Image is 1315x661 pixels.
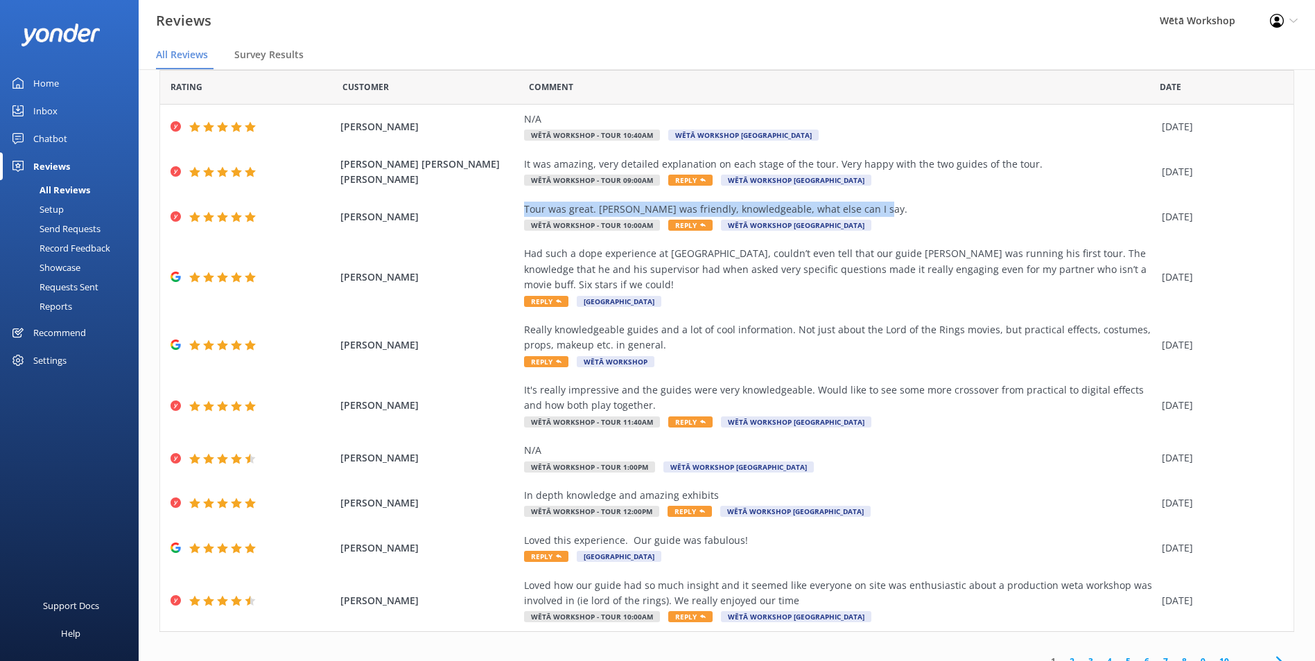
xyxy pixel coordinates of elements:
[524,175,660,186] span: Wētā Workshop - Tour 09:00am
[340,450,517,466] span: [PERSON_NAME]
[1162,593,1276,608] div: [DATE]
[524,356,568,367] span: Reply
[8,200,139,219] a: Setup
[1160,80,1181,94] span: Date
[720,506,871,517] span: Wētā Workshop [GEOGRAPHIC_DATA]
[1162,270,1276,285] div: [DATE]
[33,319,86,346] div: Recommend
[8,277,139,297] a: Requests Sent
[33,152,70,180] div: Reviews
[8,219,101,238] div: Send Requests
[340,540,517,556] span: [PERSON_NAME]
[21,24,101,46] img: yonder-white-logo.png
[8,219,139,238] a: Send Requests
[8,297,139,316] a: Reports
[33,69,59,97] div: Home
[8,200,64,219] div: Setup
[33,125,67,152] div: Chatbot
[8,277,98,297] div: Requests Sent
[668,506,712,517] span: Reply
[577,296,661,307] span: [GEOGRAPHIC_DATA]
[524,551,568,562] span: Reply
[529,80,573,94] span: Question
[721,416,871,428] span: Wētā Workshop [GEOGRAPHIC_DATA]
[1162,540,1276,556] div: [DATE]
[33,97,58,125] div: Inbox
[668,175,713,186] span: Reply
[8,238,110,258] div: Record Feedback
[156,10,211,32] h3: Reviews
[577,356,654,367] span: Wētā Workshop
[577,551,661,562] span: [GEOGRAPHIC_DATA]
[61,619,80,647] div: Help
[524,533,1155,548] div: Loved this experience. Our guide was fabulous!
[721,611,871,622] span: Wētā Workshop [GEOGRAPHIC_DATA]
[43,592,99,619] div: Support Docs
[33,346,67,374] div: Settings
[340,157,517,188] span: [PERSON_NAME] [PERSON_NAME] [PERSON_NAME]
[524,382,1155,414] div: It's really impressive and the guides were very knowledgeable. Would like to see some more crosso...
[524,578,1155,609] div: Loved how our guide had so much insight and it seemed like everyone on site was enthusiastic abou...
[342,80,389,94] span: Date
[524,202,1155,217] div: Tour was great. [PERSON_NAME] was friendly, knowledgeable, what else can I say.
[524,506,659,517] span: Wētā Workshop - Tour 12:00pm
[234,48,304,62] span: Survey Results
[668,130,819,141] span: Wētā Workshop [GEOGRAPHIC_DATA]
[524,611,660,622] span: Wētā Workshop - Tour 10:00am
[1162,119,1276,134] div: [DATE]
[524,322,1155,353] div: Really knowledgeable guides and a lot of cool information. Not just about the Lord of the Rings m...
[8,180,90,200] div: All Reviews
[524,461,655,473] span: Wētā Workshop - Tour 1:00pm
[668,416,713,428] span: Reply
[340,209,517,224] span: [PERSON_NAME]
[171,80,202,94] span: Date
[721,220,871,231] span: Wētā Workshop [GEOGRAPHIC_DATA]
[524,246,1155,292] div: Had such a dope experience at [GEOGRAPHIC_DATA], couldn’t even tell that our guide [PERSON_NAME] ...
[721,175,871,186] span: Wētā Workshop [GEOGRAPHIC_DATA]
[1162,495,1276,511] div: [DATE]
[524,443,1155,458] div: N/A
[668,611,713,622] span: Reply
[340,398,517,413] span: [PERSON_NAME]
[524,130,660,141] span: Wētā Workshop - Tour 10:40am
[340,495,517,511] span: [PERSON_NAME]
[1162,337,1276,353] div: [DATE]
[524,296,568,307] span: Reply
[524,488,1155,503] div: In depth knowledge and amazing exhibits
[156,48,208,62] span: All Reviews
[8,238,139,258] a: Record Feedback
[1162,398,1276,413] div: [DATE]
[340,119,517,134] span: [PERSON_NAME]
[8,297,72,316] div: Reports
[340,337,517,353] span: [PERSON_NAME]
[1162,209,1276,224] div: [DATE]
[8,258,80,277] div: Showcase
[8,180,139,200] a: All Reviews
[1162,164,1276,179] div: [DATE]
[524,157,1155,172] div: It was amazing, very detailed explanation on each stage of the tour. Very happy with the two guid...
[1162,450,1276,466] div: [DATE]
[8,258,139,277] a: Showcase
[524,416,660,428] span: Wētā Workshop - Tour 11:40am
[524,220,660,231] span: Wētā Workshop - Tour 10:00am
[340,593,517,608] span: [PERSON_NAME]
[524,112,1155,127] div: N/A
[663,461,814,473] span: Wētā Workshop [GEOGRAPHIC_DATA]
[668,220,713,231] span: Reply
[340,270,517,285] span: [PERSON_NAME]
